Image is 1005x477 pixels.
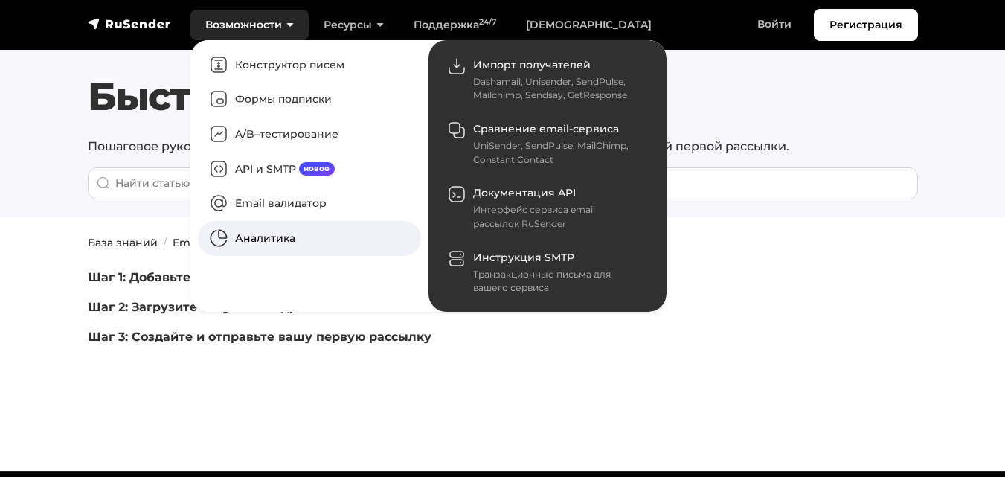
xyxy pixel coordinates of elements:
a: Регистрация [814,9,918,41]
span: Сравнение email-сервиса [473,122,619,135]
a: Формы подписки [198,83,421,118]
input: When autocomplete results are available use up and down arrows to review and enter to go to the d... [88,167,918,199]
sup: 24/7 [479,17,496,27]
span: Документация API [473,186,576,199]
div: Интерфейс сервиса email рассылок RuSender [473,203,641,231]
a: Импорт получателей Dashamail, Unisender, SendPulse, Mailchimp, Sendsay, GetResponse [436,48,659,112]
span: Импорт получателей [473,58,591,71]
div: Dashamail, Unisender, SendPulse, Mailchimp, Sendsay, GetResponse [473,75,641,103]
p: Пошаговое руководство для быстрого освоения сервиса [PERSON_NAME] и отправки вашей первой рассылки. [88,138,918,156]
a: Войти [742,9,806,39]
a: Email валидатор [198,187,421,222]
a: Ресурсы [309,10,399,40]
a: Конструктор писем [198,48,421,83]
a: A/B–тестирование [198,117,421,152]
span: Инструкция SMTP [473,251,574,264]
div: UniSender, SendPulse, MailChimp, Constant Contact [473,139,641,167]
a: API и SMTPновое [198,152,421,187]
a: Сравнение email-сервиса UniSender, SendPulse, MailChimp, Constant Contact [436,112,659,176]
div: Транзакционные письма для вашего сервиса [473,268,641,295]
a: Инструкция SMTP Транзакционные письма для вашего сервиса [436,240,659,304]
img: Поиск [97,176,110,190]
a: Шаг 1: Добавьте и подтвердите домен [88,270,335,284]
a: Возможности [190,10,309,40]
nav: breadcrumb [79,235,927,251]
a: База знаний [88,236,158,249]
a: Шаг 2: Загрузите базу email-адресов [88,300,327,314]
a: Аналитика [198,221,421,256]
h1: Быстрый старт в RuSender [88,74,918,120]
a: [DEMOGRAPHIC_DATA] [511,10,667,40]
a: Email рассылки [173,236,259,249]
a: Документация API Интерфейс сервиса email рассылок RuSender [436,176,659,240]
a: Поддержка24/7 [399,10,511,40]
img: RuSender [88,16,171,31]
span: новое [299,162,335,176]
a: Шаг 3: Создайте и отправьте вашу первую рассылку [88,330,431,344]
